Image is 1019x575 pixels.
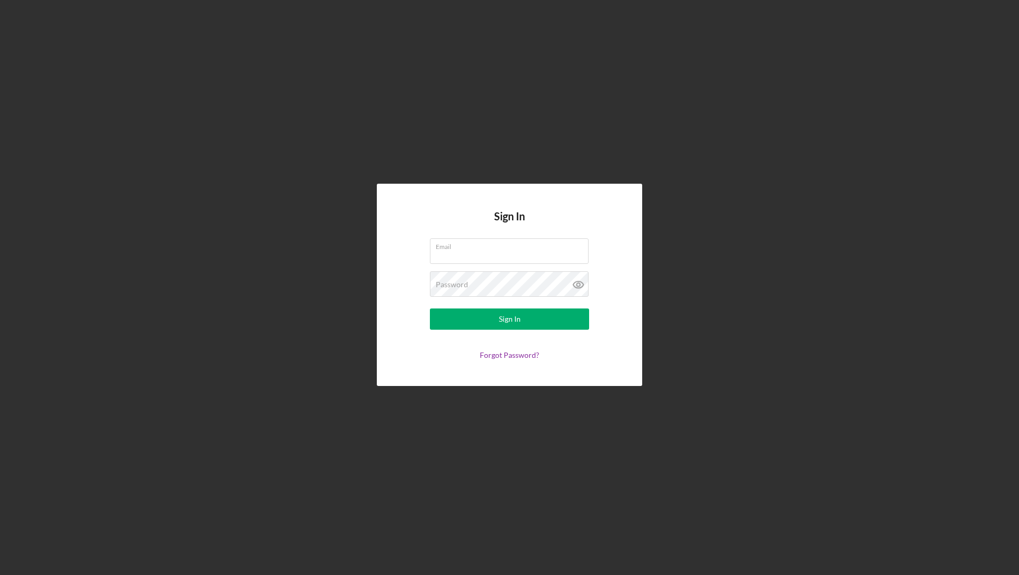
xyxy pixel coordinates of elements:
[494,210,525,238] h4: Sign In
[436,280,468,289] label: Password
[499,308,521,330] div: Sign In
[430,308,589,330] button: Sign In
[480,350,539,359] a: Forgot Password?
[436,239,589,251] label: Email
